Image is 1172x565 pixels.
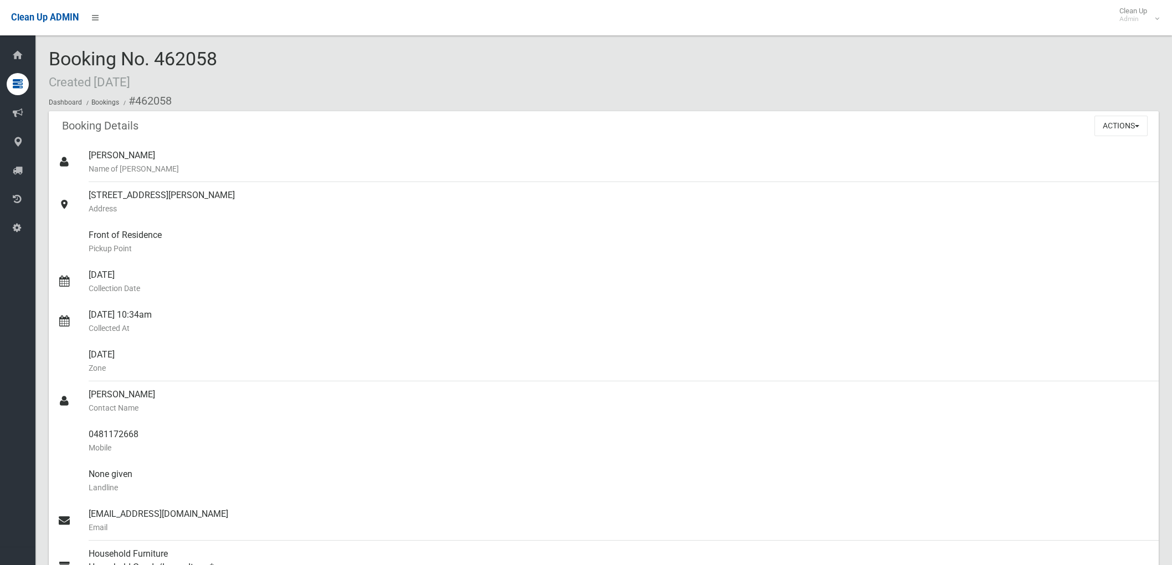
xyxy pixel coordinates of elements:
[89,162,1150,175] small: Name of [PERSON_NAME]
[11,12,79,23] span: Clean Up ADMIN
[49,115,152,137] header: Booking Details
[89,521,1150,534] small: Email
[89,222,1150,262] div: Front of Residence
[89,501,1150,541] div: [EMAIL_ADDRESS][DOMAIN_NAME]
[89,262,1150,302] div: [DATE]
[89,481,1150,494] small: Landline
[49,75,130,89] small: Created [DATE]
[49,99,82,106] a: Dashboard
[89,182,1150,222] div: [STREET_ADDRESS][PERSON_NAME]
[89,142,1150,182] div: [PERSON_NAME]
[91,99,119,106] a: Bookings
[1094,116,1148,136] button: Actions
[49,501,1159,541] a: [EMAIL_ADDRESS][DOMAIN_NAME]Email
[89,322,1150,335] small: Collected At
[89,302,1150,341] div: [DATE] 10:34am
[89,401,1150,414] small: Contact Name
[89,202,1150,215] small: Address
[89,421,1150,461] div: 0481172668
[89,282,1150,295] small: Collection Date
[89,441,1150,454] small: Mobile
[89,242,1150,255] small: Pickup Point
[89,461,1150,501] div: None given
[1119,15,1147,23] small: Admin
[89,381,1150,421] div: [PERSON_NAME]
[89,361,1150,375] small: Zone
[121,91,172,111] li: #462058
[1114,7,1158,23] span: Clean Up
[89,341,1150,381] div: [DATE]
[49,48,217,91] span: Booking No. 462058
